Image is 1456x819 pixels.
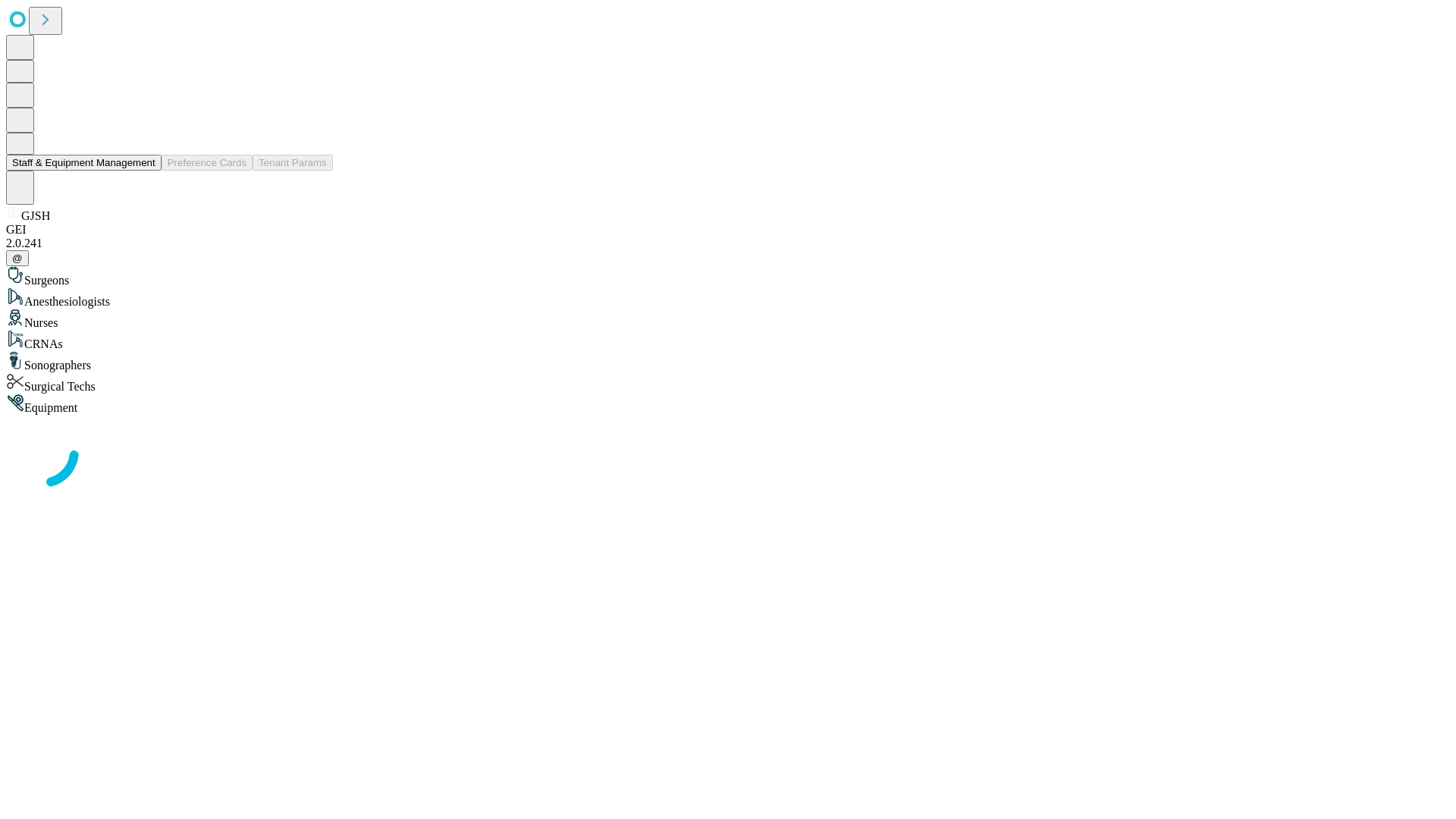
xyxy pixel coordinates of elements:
[21,209,50,222] span: GJSH
[6,309,1450,330] div: Nurses
[6,372,1450,394] div: Surgical Techs
[6,330,1450,351] div: CRNAs
[6,155,162,171] button: Staff & Equipment Management
[6,394,1450,415] div: Equipment
[6,223,1450,237] div: GEI
[6,250,29,266] button: @
[6,351,1450,372] div: Sonographers
[253,155,333,171] button: Tenant Params
[12,253,23,264] span: @
[6,266,1450,287] div: Surgeons
[6,237,1450,250] div: 2.0.241
[6,287,1450,309] div: Anesthesiologists
[162,155,253,171] button: Preference Cards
